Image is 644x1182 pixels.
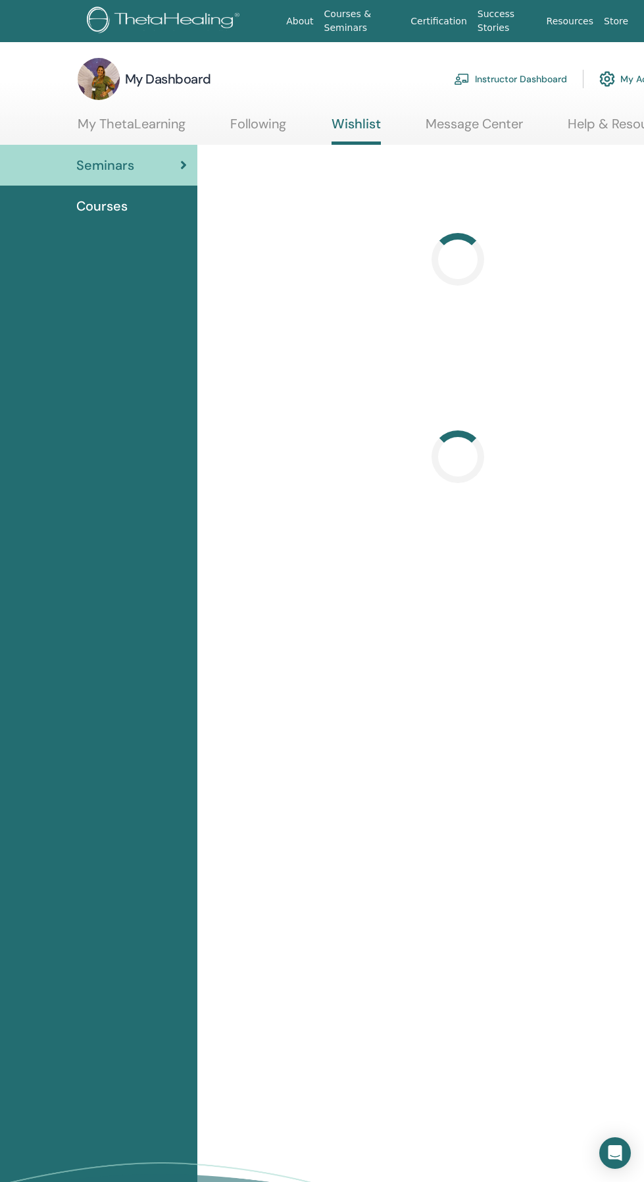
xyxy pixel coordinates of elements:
a: Certification [405,9,472,34]
div: Open Intercom Messenger [599,1137,631,1169]
a: About [281,9,318,34]
h3: My Dashboard [125,70,211,88]
a: Wishlist [332,116,381,145]
a: My ThetaLearning [78,116,186,141]
img: cog.svg [599,68,615,90]
a: Courses & Seminars [319,2,406,40]
a: Success Stories [472,2,541,40]
a: Resources [541,9,599,34]
a: Message Center [426,116,523,141]
span: Courses [76,196,128,216]
img: chalkboard-teacher.svg [454,73,470,85]
span: Seminars [76,155,134,175]
img: default.jpg [78,58,120,100]
img: logo.png [87,7,244,36]
a: Store [599,9,633,34]
a: Following [230,116,286,141]
a: Instructor Dashboard [454,64,567,93]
